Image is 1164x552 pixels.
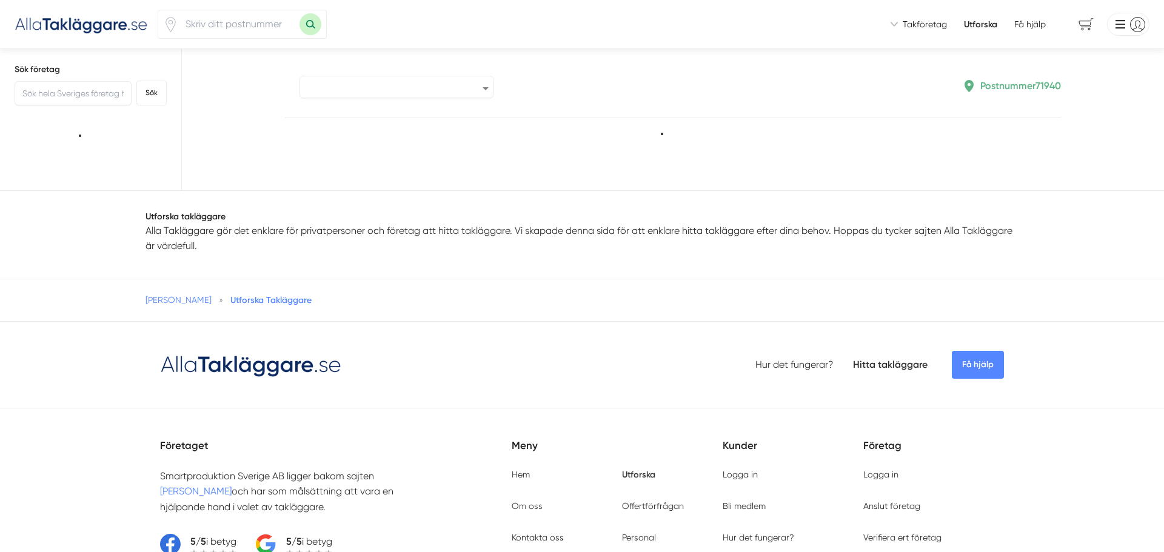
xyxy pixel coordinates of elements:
p: i betyg [190,534,236,549]
a: Logga in [863,470,898,479]
a: [PERSON_NAME] [145,295,212,305]
h1: Utforska takläggare [145,210,1018,222]
strong: 5/5 [190,536,206,547]
h5: Företaget [160,437,512,468]
a: [PERSON_NAME] [160,485,232,497]
span: Få hjälp [952,351,1004,379]
input: Skriv ditt postnummer [178,10,299,38]
input: Sök hela Sveriges företag här... [15,81,132,105]
a: Personal [622,533,656,542]
button: Sök [136,81,167,105]
span: Få hjälp [1014,18,1046,30]
a: Logga in [723,470,758,479]
p: Alla Takläggare gör det enklare för privatpersoner och företag att hitta takläggare. Vi skapade d... [145,223,1018,254]
h5: Sök företag [15,64,167,76]
a: Utforska [622,469,655,480]
p: i betyg [286,534,332,549]
strong: 5/5 [286,536,302,547]
svg: Pin / Karta [163,17,178,32]
a: Verifiera ert företag [863,533,942,542]
a: Utforska [964,18,997,30]
a: Hur det fungerar? [755,359,834,370]
h5: Meny [512,437,723,468]
a: Kontakta oss [512,533,564,542]
img: Alla Takläggare [15,14,148,34]
a: Hur det fungerar? [723,533,794,542]
button: Sök med postnummer [299,13,321,35]
a: Hitta takläggare [853,359,928,370]
img: Logotyp Alla Takläggare [160,351,342,379]
a: Anslut företag [863,501,920,511]
span: » [219,294,223,306]
h5: Kunder [723,437,863,468]
a: Bli medlem [723,501,766,511]
a: Hem [512,470,530,479]
a: Om oss [512,501,543,511]
span: Klicka för att använda din position. [163,17,178,32]
p: Smartproduktion Sverige AB ligger bakom sajten och har som målsättning att vara en hjälpande hand... [160,468,432,514]
a: Offertförfrågan [622,501,684,511]
h5: Företag [863,437,1004,468]
span: navigation-cart [1070,14,1102,35]
span: Takföretag [903,18,947,30]
a: Utforska Takläggare [230,294,312,305]
p: Postnummer 71940 [980,78,1061,93]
